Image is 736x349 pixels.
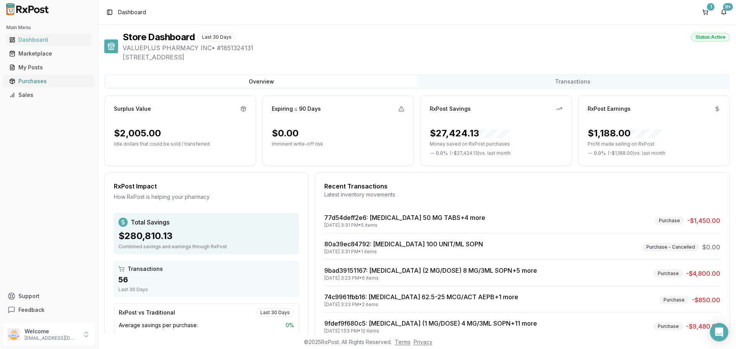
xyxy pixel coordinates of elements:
[3,75,95,87] button: Purchases
[9,50,89,57] div: Marketplace
[324,320,537,327] a: 9fdef9f680c5: [MEDICAL_DATA] (1 MG/DOSE) 4 MG/3ML SOPN+11 more
[718,6,730,18] button: 9+
[642,243,699,251] div: Purchase - Cancelled
[18,306,44,314] span: Feedback
[25,328,78,335] p: Welcome
[3,289,95,303] button: Support
[395,339,411,345] a: Terms
[123,52,730,62] span: [STREET_ADDRESS]
[324,214,485,221] a: 77d54deff2e6: [MEDICAL_DATA] 50 MG TABS+4 more
[691,33,730,41] div: Status: Active
[6,74,92,88] a: Purchases
[687,216,720,225] span: -$1,450.00
[707,3,715,11] div: 1
[324,191,720,198] div: Latest inventory movements
[430,105,471,113] div: RxPost Savings
[324,275,537,281] div: [DATE] 3:23 PM • 6 items
[119,309,175,316] div: RxPost vs Traditional
[324,249,483,255] div: [DATE] 3:31 PM • 1 items
[588,105,631,113] div: RxPost Earnings
[594,150,606,156] span: 0.0 %
[114,193,299,201] div: How RxPost is helping your pharmacy
[3,34,95,46] button: Dashboard
[324,328,537,334] div: [DATE] 1:53 PM • 12 items
[417,75,728,88] button: Transactions
[8,328,20,341] img: User avatar
[655,216,684,225] div: Purchase
[3,3,52,15] img: RxPost Logo
[6,25,92,31] h2: Main Menu
[723,3,733,11] div: 9+
[114,141,246,147] p: Idle dollars that could be sold / transferred
[686,322,720,331] span: -$9,480.00
[3,303,95,317] button: Feedback
[608,150,665,156] span: ( - $1,188.00 ) vs. last month
[119,321,198,329] span: Average savings per purchase:
[198,33,236,41] div: Last 30 Days
[272,127,299,139] div: $0.00
[9,36,89,44] div: Dashboard
[686,269,720,278] span: -$4,800.00
[3,61,95,74] button: My Posts
[588,127,661,139] div: $1,188.00
[324,182,720,191] div: Recent Transactions
[123,43,730,52] span: VALUEPLUS PHARMACY INC • # 1851324131
[436,150,448,156] span: 0.0 %
[450,150,511,156] span: ( - $27,424.13 ) vs. last month
[654,322,683,331] div: Purchase
[324,301,518,308] div: [DATE] 3:23 PM • 2 items
[324,240,483,248] a: 80a39ec84792: [MEDICAL_DATA] 100 UNIT/ML SOPN
[118,8,146,16] span: Dashboard
[414,339,432,345] a: Privacy
[702,242,720,252] span: $0.00
[654,269,683,278] div: Purchase
[118,230,294,242] div: $280,810.13
[588,141,720,147] p: Profit made selling on RxPost
[123,31,195,43] h1: Store Dashboard
[6,47,92,61] a: Marketplace
[9,91,89,99] div: Sales
[6,33,92,47] a: Dashboard
[128,265,163,273] span: Transactions
[430,141,562,147] p: Money saved on RxPost purchases
[710,323,728,341] div: Open Intercom Messenger
[131,218,169,227] span: Total Savings
[324,267,537,274] a: 9bad39151167: [MEDICAL_DATA] (2 MG/DOSE) 8 MG/3ML SOPN+5 more
[256,308,294,317] div: Last 30 Days
[699,6,711,18] button: 1
[3,89,95,101] button: Sales
[9,64,89,71] div: My Posts
[286,321,294,329] span: 0 %
[25,335,78,341] p: [EMAIL_ADDRESS][DOMAIN_NAME]
[272,105,321,113] div: Expiring ≤ 90 Days
[659,296,689,304] div: Purchase
[430,127,510,139] div: $27,424.13
[114,105,151,113] div: Surplus Value
[324,222,485,228] div: [DATE] 3:31 PM • 5 items
[3,48,95,60] button: Marketplace
[114,182,299,191] div: RxPost Impact
[118,8,146,16] nav: breadcrumb
[118,274,294,285] div: 56
[118,287,294,293] div: Last 30 Days
[9,77,89,85] div: Purchases
[106,75,417,88] button: Overview
[6,61,92,74] a: My Posts
[118,244,294,250] div: Combined savings and earnings through RxPost
[6,88,92,102] a: Sales
[114,127,161,139] div: $2,005.00
[324,293,518,301] a: 74c9961fbb16: [MEDICAL_DATA] 62.5-25 MCG/ACT AEPB+1 more
[692,295,720,305] span: -$850.00
[272,141,404,147] p: Imminent write-off risk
